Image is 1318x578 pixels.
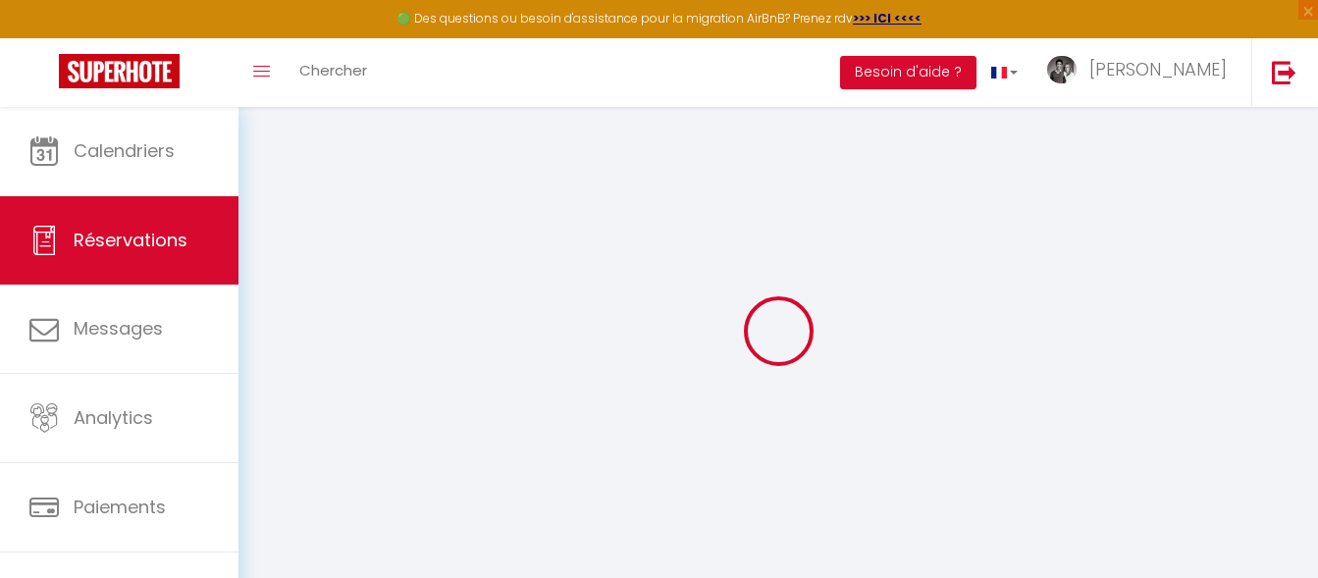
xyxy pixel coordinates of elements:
span: Chercher [299,60,367,80]
a: >>> ICI <<<< [853,10,922,26]
img: ... [1047,56,1077,83]
span: Analytics [74,405,153,430]
img: logout [1272,60,1296,84]
span: Messages [74,316,163,341]
a: ... [PERSON_NAME] [1032,38,1251,107]
span: Calendriers [74,138,175,163]
span: Réservations [74,228,187,252]
span: [PERSON_NAME] [1089,57,1227,81]
span: Paiements [74,495,166,519]
a: Chercher [285,38,382,107]
img: Super Booking [59,54,180,88]
button: Besoin d'aide ? [840,56,976,89]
